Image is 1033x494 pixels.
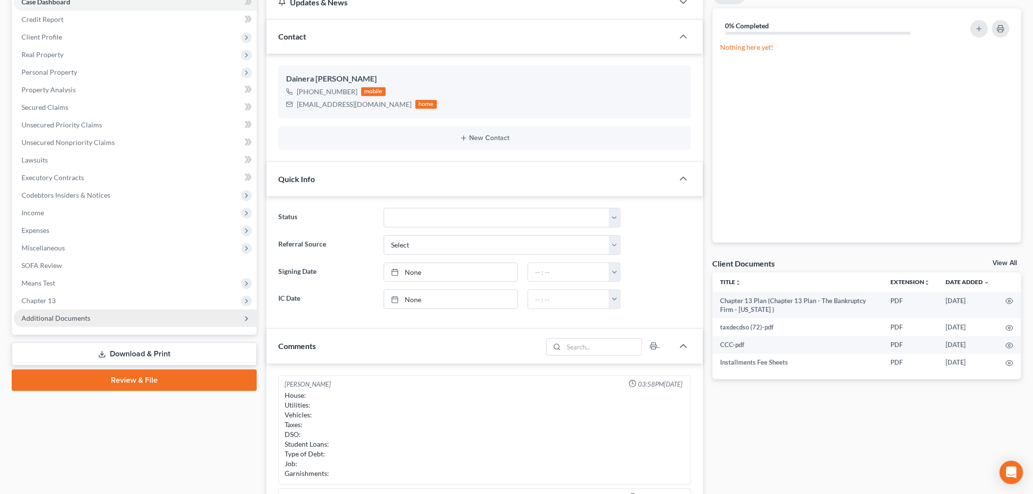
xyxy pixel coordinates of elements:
td: PDF [883,318,938,336]
td: [DATE] [938,354,998,371]
span: Unsecured Priority Claims [21,121,102,129]
span: Property Analysis [21,85,76,94]
a: Credit Report [14,11,257,28]
a: Extensionunfold_more [891,278,930,286]
span: Means Test [21,279,55,287]
span: Miscellaneous [21,244,65,252]
span: Income [21,208,44,217]
td: Installments Fee Sheets [713,354,884,371]
td: [DATE] [938,336,998,354]
div: Dainera [PERSON_NAME] [286,73,683,85]
span: Executory Contracts [21,173,84,182]
label: Status [273,208,379,227]
span: 03:58PM[DATE] [639,380,683,389]
a: None [384,263,517,282]
a: SOFA Review [14,257,257,274]
label: IC Date [273,289,379,309]
td: PDF [883,292,938,319]
td: PDF [883,336,938,354]
span: Lawsuits [21,156,48,164]
span: Quick Info [278,174,315,184]
a: Date Added expand_more [946,278,990,286]
span: Credit Report [21,15,63,23]
span: SOFA Review [21,261,62,269]
input: Search... [564,339,641,355]
span: Unsecured Nonpriority Claims [21,138,115,146]
button: New Contact [286,134,683,142]
i: expand_more [984,280,990,286]
a: Secured Claims [14,99,257,116]
div: [PERSON_NAME] [285,380,331,389]
i: unfold_more [736,280,742,286]
div: House: Utilities: Vehicles: Taxes: DSO: Student Loans: Type of Debt: Job: Garnishments: [285,391,685,478]
div: [PHONE_NUMBER] [297,87,357,97]
div: home [415,100,437,109]
a: Lawsuits [14,151,257,169]
input: -- : -- [528,263,609,282]
a: Executory Contracts [14,169,257,186]
a: Review & File [12,370,257,391]
a: Unsecured Priority Claims [14,116,257,134]
strong: 0% Completed [725,21,769,30]
td: taxdecdso (72)-pdf [713,318,884,336]
span: Personal Property [21,68,77,76]
td: [DATE] [938,292,998,319]
span: Expenses [21,226,49,234]
input: -- : -- [528,290,609,309]
span: Codebtors Insiders & Notices [21,191,110,199]
div: mobile [361,87,386,96]
p: Nothing here yet! [721,42,1014,52]
a: Titleunfold_more [721,278,742,286]
span: Contact [278,32,306,41]
label: Referral Source [273,235,379,255]
td: Chapter 13 Plan (Chapter 13 Plan - The Bankruptcy Firm - [US_STATE] ) [713,292,884,319]
div: [EMAIL_ADDRESS][DOMAIN_NAME] [297,100,412,109]
a: View All [993,260,1017,267]
span: Additional Documents [21,314,90,322]
td: CCC-pdf [713,336,884,354]
a: Download & Print [12,343,257,366]
i: unfold_more [925,280,930,286]
div: Open Intercom Messenger [1000,461,1023,484]
label: Signing Date [273,263,379,282]
span: Client Profile [21,33,62,41]
span: Chapter 13 [21,296,56,305]
a: Unsecured Nonpriority Claims [14,134,257,151]
span: Real Property [21,50,63,59]
span: Comments [278,341,316,350]
div: Client Documents [713,258,775,268]
td: PDF [883,354,938,371]
td: [DATE] [938,318,998,336]
span: Secured Claims [21,103,68,111]
a: None [384,290,517,309]
a: Property Analysis [14,81,257,99]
